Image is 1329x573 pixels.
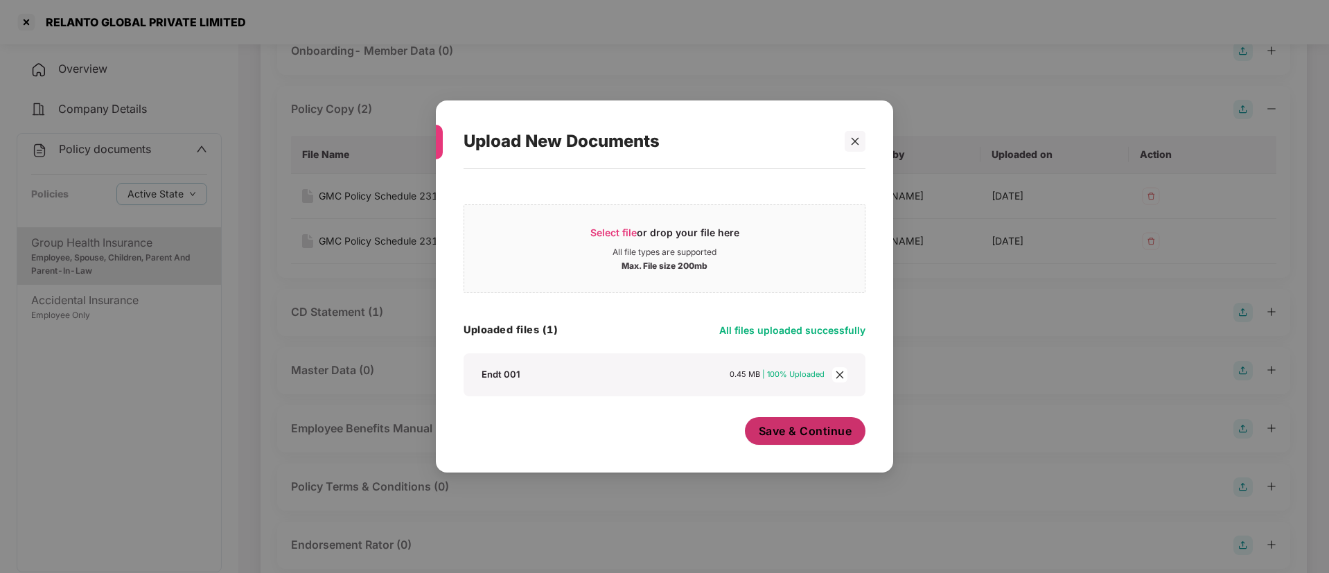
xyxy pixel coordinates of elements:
[719,324,865,336] span: All files uploaded successfully
[832,367,847,382] span: close
[730,369,760,379] span: 0.45 MB
[745,417,866,445] button: Save & Continue
[759,423,852,439] span: Save & Continue
[590,227,637,238] span: Select file
[464,323,558,337] h4: Uploaded files (1)
[850,136,860,146] span: close
[464,215,865,282] span: Select fileor drop your file hereAll file types are supportedMax. File size 200mb
[762,369,825,379] span: | 100% Uploaded
[482,368,520,380] div: Endt 001
[464,114,832,168] div: Upload New Documents
[622,258,707,272] div: Max. File size 200mb
[590,226,739,247] div: or drop your file here
[613,247,716,258] div: All file types are supported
